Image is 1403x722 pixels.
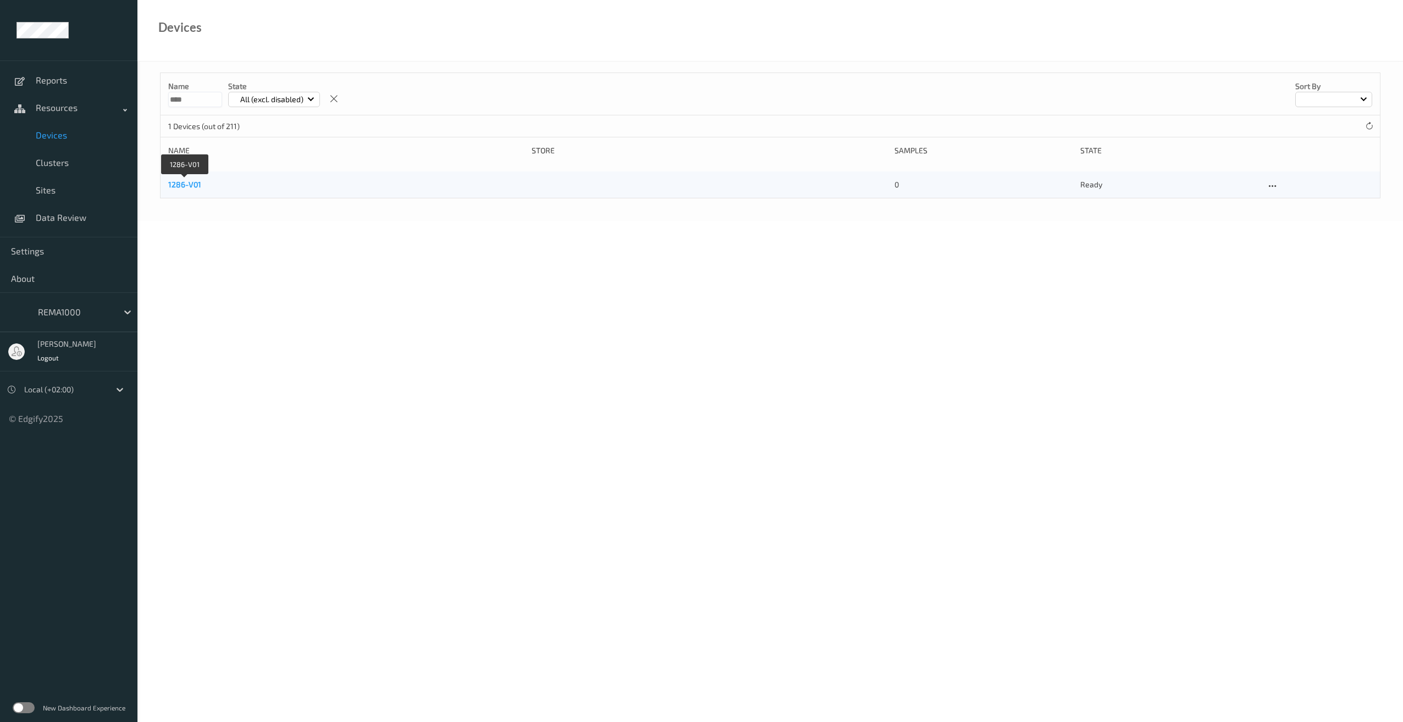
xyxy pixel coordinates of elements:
p: Name [168,81,222,92]
p: ready [1080,179,1258,190]
p: 1 Devices (out of 211) [168,121,251,132]
div: Store [532,145,887,156]
div: Samples [894,145,1072,156]
div: Devices [158,22,202,33]
div: Name [168,145,524,156]
p: State [228,81,320,92]
p: All (excl. disabled) [236,94,307,105]
a: 1286-V01 [168,180,201,189]
div: State [1080,145,1258,156]
p: Sort by [1295,81,1372,92]
div: 0 [894,179,1072,190]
